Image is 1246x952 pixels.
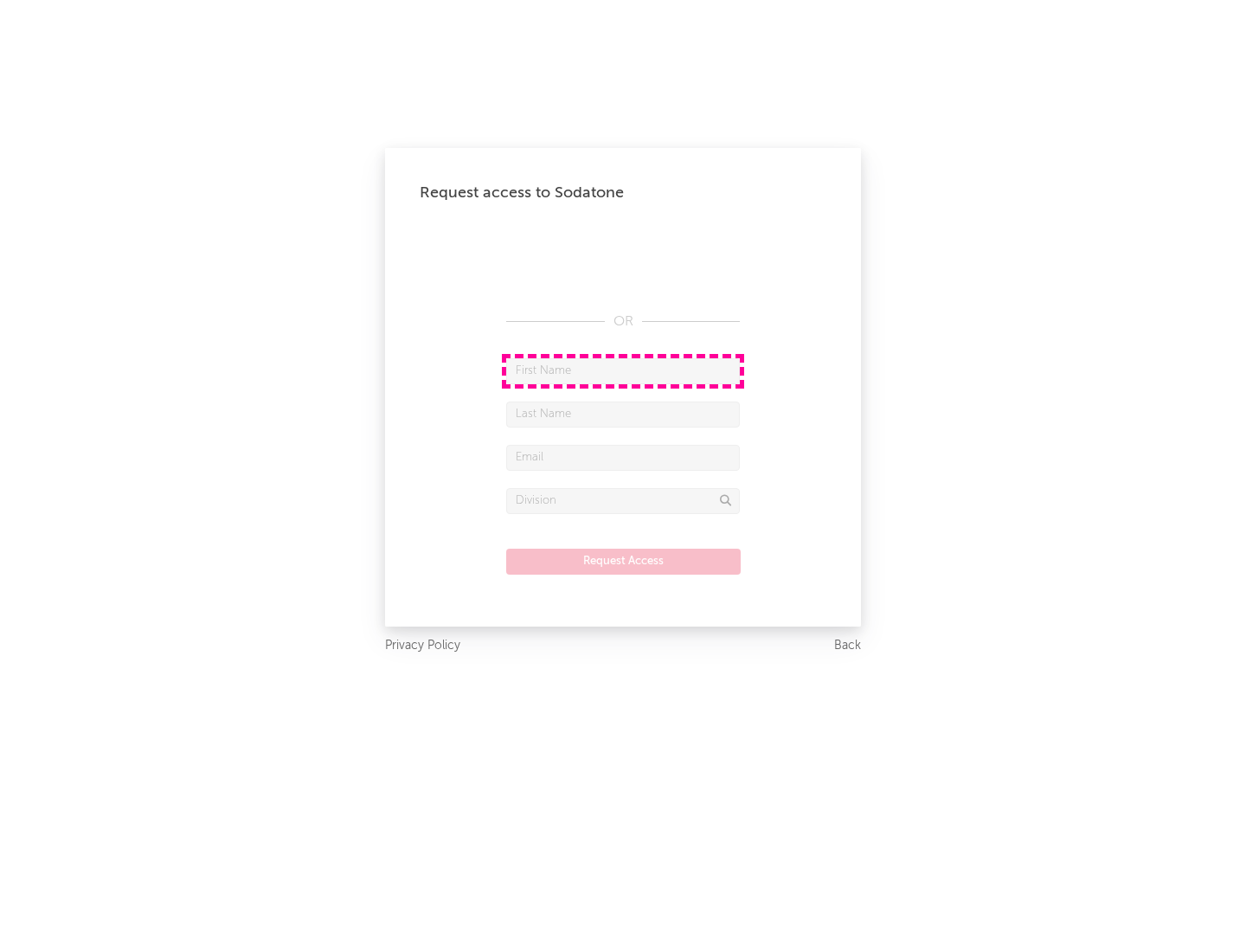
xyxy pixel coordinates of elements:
[506,549,741,575] button: Request Access
[506,402,740,428] input: Last Name
[834,635,861,657] a: Back
[506,445,740,471] input: Email
[506,312,740,332] div: OR
[420,183,826,203] div: Request access to Sodatone
[385,635,460,657] a: Privacy Policy
[506,358,740,384] input: First Name
[506,488,740,514] input: Division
